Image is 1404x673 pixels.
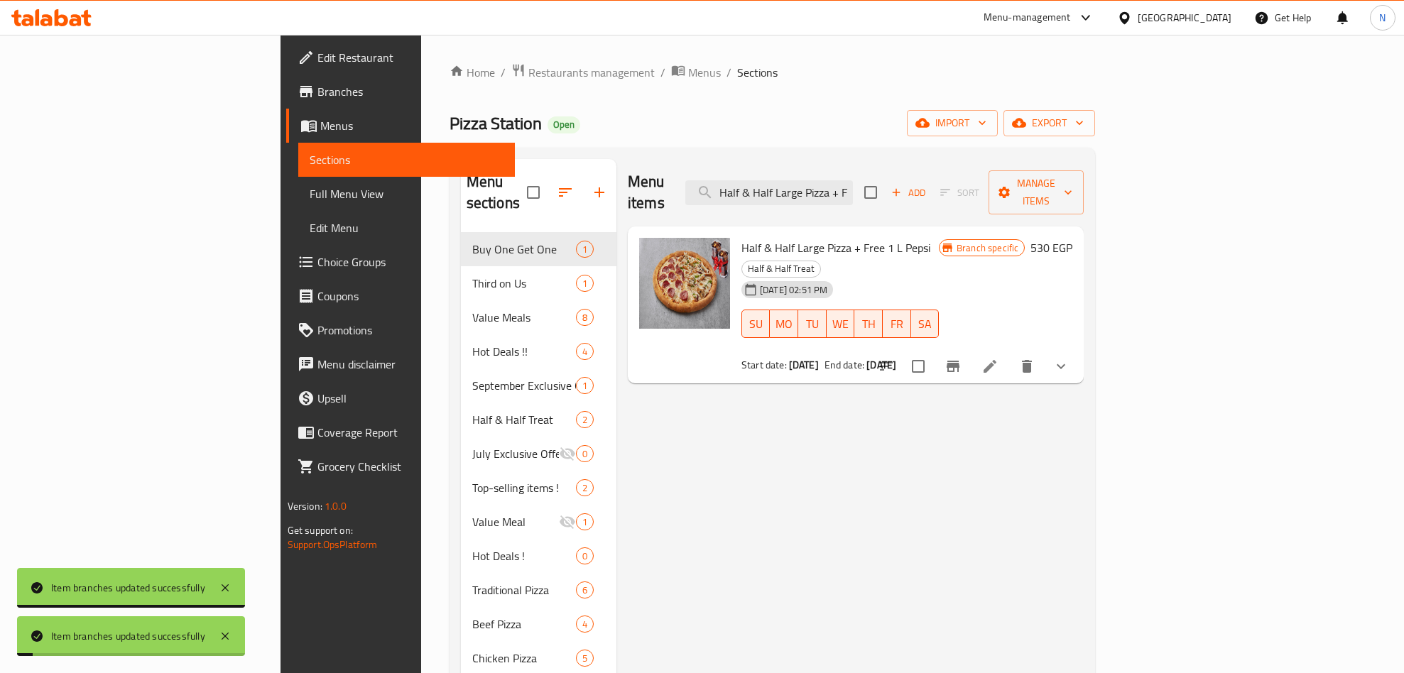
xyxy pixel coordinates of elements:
[576,241,594,258] div: items
[472,513,559,530] span: Value Meal
[883,310,911,338] button: FR
[461,403,616,437] div: Half & Half Treat2
[450,107,542,139] span: Pizza Station
[286,40,515,75] a: Edit Restaurant
[1030,238,1072,258] h6: 530 EGP
[286,279,515,313] a: Coupons
[576,650,594,667] div: items
[288,497,322,515] span: Version:
[518,177,548,207] span: Select all sections
[936,349,970,383] button: Branch-specific-item
[741,261,821,278] div: Half & Half Treat
[317,458,504,475] span: Grocery Checklist
[981,358,998,375] a: Edit menu item
[671,63,721,82] a: Menus
[576,479,594,496] div: items
[869,349,903,383] button: sort-choices
[886,182,931,204] button: Add
[989,170,1084,214] button: Manage items
[461,334,616,368] div: Hot Deals !!4
[1010,349,1044,383] button: delete
[51,628,205,644] div: Item branches updated successfully
[325,497,347,515] span: 1.0.0
[577,584,593,597] span: 6
[472,343,576,360] span: Hot Deals !!
[748,314,764,334] span: SU
[798,310,827,338] button: TU
[472,275,576,292] span: Third on Us
[472,650,576,667] span: Chicken Pizza
[576,581,594,598] div: items
[639,238,730,329] img: Half & Half Large Pizza + Free 1 L Pepsi
[317,322,504,339] span: Promotions
[737,64,778,81] span: Sections
[559,513,576,530] svg: Inactive section
[286,415,515,449] a: Coverage Report
[286,449,515,483] a: Grocery Checklist
[576,275,594,292] div: items
[472,445,559,462] span: July Exclusive Offers
[917,314,934,334] span: SA
[577,311,593,324] span: 8
[288,535,378,554] a: Support.OpsPlatform
[298,177,515,211] a: Full Menu View
[461,266,616,300] div: Third on Us1
[832,314,849,334] span: WE
[577,549,593,563] span: 0
[918,114,986,132] span: import
[576,309,594,326] div: items
[776,314,793,334] span: MO
[472,377,576,394] span: September Exclusive Offers
[576,547,594,564] div: items
[576,513,594,530] div: items
[472,547,576,564] div: Hot Deals !
[472,309,576,326] span: Value Meals
[577,447,593,461] span: 0
[825,356,864,374] span: End date:
[461,607,616,641] div: Beef Pizza4
[298,211,515,245] a: Edit Menu
[856,177,886,207] span: Select section
[577,618,593,631] span: 4
[804,314,821,334] span: TU
[511,63,655,82] a: Restaurants management
[741,356,787,374] span: Start date:
[461,437,616,471] div: July Exclusive Offers0
[660,64,665,81] li: /
[528,64,655,81] span: Restaurants management
[472,411,576,428] div: Half & Half Treat
[461,573,616,607] div: Traditional Pizza6
[576,445,594,462] div: items
[286,347,515,381] a: Menu disclaimer
[51,580,205,596] div: Item branches updated successfully
[931,182,989,204] span: Select section first
[472,581,576,598] div: Traditional Pizza
[472,241,576,258] div: Buy One Get One
[577,515,593,529] span: 1
[472,615,576,633] div: Beef Pizza
[577,413,593,427] span: 2
[576,411,594,428] div: items
[461,471,616,505] div: Top-selling items !2
[310,185,504,202] span: Full Menu View
[1379,10,1386,26] span: N
[286,381,515,415] a: Upsell
[286,245,515,279] a: Choice Groups
[903,351,933,381] span: Select to update
[317,356,504,373] span: Menu disclaimer
[310,151,504,168] span: Sections
[317,83,504,100] span: Branches
[577,652,593,665] span: 5
[911,310,940,338] button: SA
[866,356,896,374] b: [DATE]
[741,310,770,338] button: SU
[286,109,515,143] a: Menus
[472,479,576,496] span: Top-selling items !
[1015,114,1084,132] span: export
